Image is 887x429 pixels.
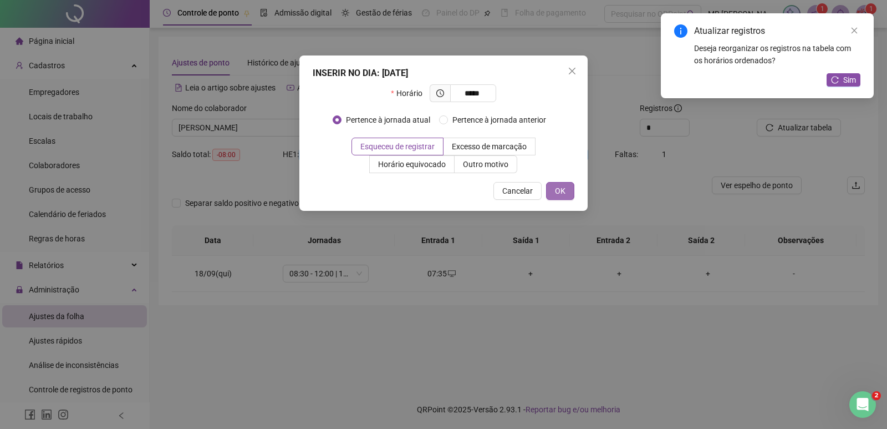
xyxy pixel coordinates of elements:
[563,62,581,80] button: Close
[391,84,429,102] label: Horário
[849,391,876,418] iframe: Intercom live chat
[674,24,687,38] span: info-circle
[436,89,444,97] span: clock-circle
[341,114,435,126] span: Pertence à jornada atual
[452,142,527,151] span: Excesso de marcação
[502,185,533,197] span: Cancelar
[694,42,860,67] div: Deseja reorganizar os registros na tabela com os horários ordenados?
[546,182,574,200] button: OK
[463,160,508,169] span: Outro motivo
[843,74,856,86] span: Sim
[568,67,577,75] span: close
[313,67,574,80] div: INSERIR NO DIA : [DATE]
[555,185,565,197] span: OK
[493,182,542,200] button: Cancelar
[872,391,881,400] span: 2
[831,76,839,84] span: reload
[360,142,435,151] span: Esqueceu de registrar
[827,73,860,87] button: Sim
[448,114,550,126] span: Pertence à jornada anterior
[694,24,860,38] div: Atualizar registros
[848,24,860,37] a: Close
[850,27,858,34] span: close
[378,160,446,169] span: Horário equivocado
